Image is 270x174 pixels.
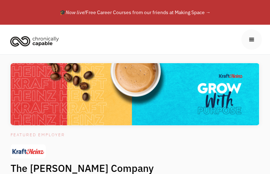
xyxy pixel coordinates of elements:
[8,33,61,49] img: Chronically Capable logo
[11,131,259,144] div: Featured Employer
[241,29,262,50] div: menu
[24,8,246,17] div: 🎓 Free Career Courses from our friends at Making Space →
[66,9,86,16] em: Now live!
[8,33,64,49] a: home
